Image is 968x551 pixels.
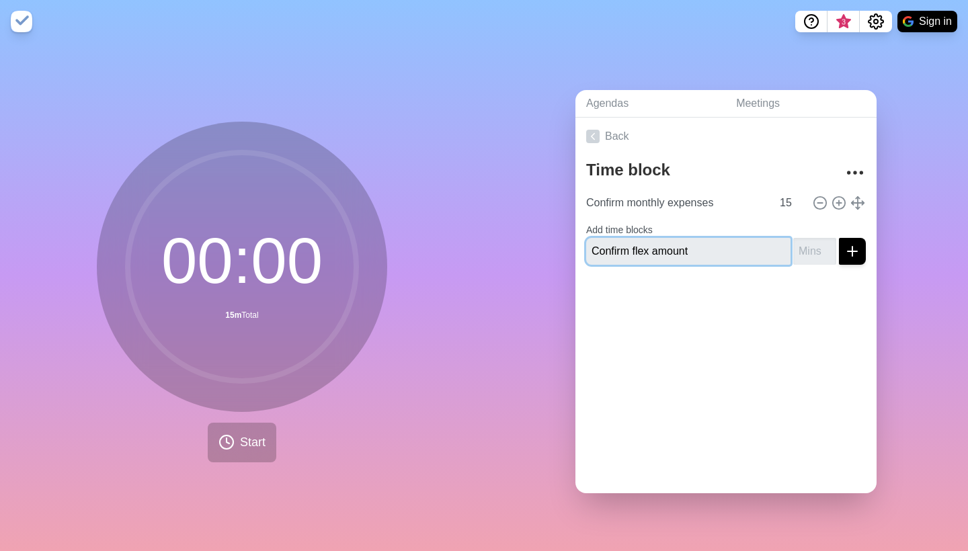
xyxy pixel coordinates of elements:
[575,118,877,155] a: Back
[795,11,828,32] button: Help
[11,11,32,32] img: timeblocks logo
[581,189,772,216] input: Name
[838,17,849,28] span: 3
[586,238,791,265] input: Name
[240,433,266,452] span: Start
[725,90,877,118] a: Meetings
[774,189,807,216] input: Mins
[575,90,725,118] a: Agendas
[208,423,276,462] button: Start
[897,11,957,32] button: Sign in
[828,11,860,32] button: What’s new
[860,11,892,32] button: Settings
[586,224,653,235] label: Add time blocks
[793,238,836,265] input: Mins
[842,159,869,186] button: More
[903,16,914,27] img: google logo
